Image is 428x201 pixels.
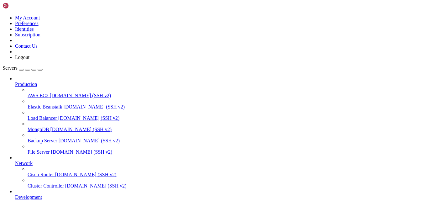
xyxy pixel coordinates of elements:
[28,127,425,132] a: MongoDB [DOMAIN_NAME] (SSH v2)
[28,110,425,121] li: Load Balancer [DOMAIN_NAME] (SSH v2)
[64,104,125,109] span: [DOMAIN_NAME] (SSH v2)
[50,93,111,98] span: [DOMAIN_NAME] (SSH v2)
[15,76,425,155] li: Production
[59,138,120,143] span: [DOMAIN_NAME] (SSH v2)
[15,82,425,87] a: Production
[28,166,425,177] li: Cisco Router [DOMAIN_NAME] (SSH v2)
[28,93,425,98] a: AWS EC2 [DOMAIN_NAME] (SSH v2)
[15,161,33,166] span: Network
[28,149,50,155] span: File Server
[15,82,37,87] span: Production
[15,194,42,200] span: Development
[15,26,34,32] a: Identities
[28,183,425,189] a: Cluster Controller [DOMAIN_NAME] (SSH v2)
[28,177,425,189] li: Cluster Controller [DOMAIN_NAME] (SSH v2)
[28,138,57,143] span: Backup Server
[28,149,425,155] a: File Server [DOMAIN_NAME] (SSH v2)
[28,183,64,188] span: Cluster Controller
[58,115,120,121] span: [DOMAIN_NAME] (SSH v2)
[3,65,43,71] a: Servers
[15,55,29,60] a: Logout
[65,183,127,188] span: [DOMAIN_NAME] (SSH v2)
[28,138,425,144] a: Backup Server [DOMAIN_NAME] (SSH v2)
[28,132,425,144] li: Backup Server [DOMAIN_NAME] (SSH v2)
[3,3,39,9] img: Shellngn
[15,194,425,200] a: Development
[55,172,117,177] span: [DOMAIN_NAME] (SSH v2)
[15,43,38,49] a: Contact Us
[15,155,425,189] li: Network
[28,93,49,98] span: AWS EC2
[15,32,40,37] a: Subscription
[15,15,40,20] a: My Account
[28,104,62,109] span: Elastic Beanstalk
[28,144,425,155] li: File Server [DOMAIN_NAME] (SSH v2)
[28,115,57,121] span: Load Balancer
[28,127,49,132] span: MongoDB
[28,172,54,177] span: Cisco Router
[51,149,112,155] span: [DOMAIN_NAME] (SSH v2)
[15,21,39,26] a: Preferences
[3,65,18,71] span: Servers
[28,172,425,177] a: Cisco Router [DOMAIN_NAME] (SSH v2)
[15,161,425,166] a: Network
[50,127,112,132] span: [DOMAIN_NAME] (SSH v2)
[28,87,425,98] li: AWS EC2 [DOMAIN_NAME] (SSH v2)
[28,121,425,132] li: MongoDB [DOMAIN_NAME] (SSH v2)
[28,98,425,110] li: Elastic Beanstalk [DOMAIN_NAME] (SSH v2)
[28,115,425,121] a: Load Balancer [DOMAIN_NAME] (SSH v2)
[28,104,425,110] a: Elastic Beanstalk [DOMAIN_NAME] (SSH v2)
